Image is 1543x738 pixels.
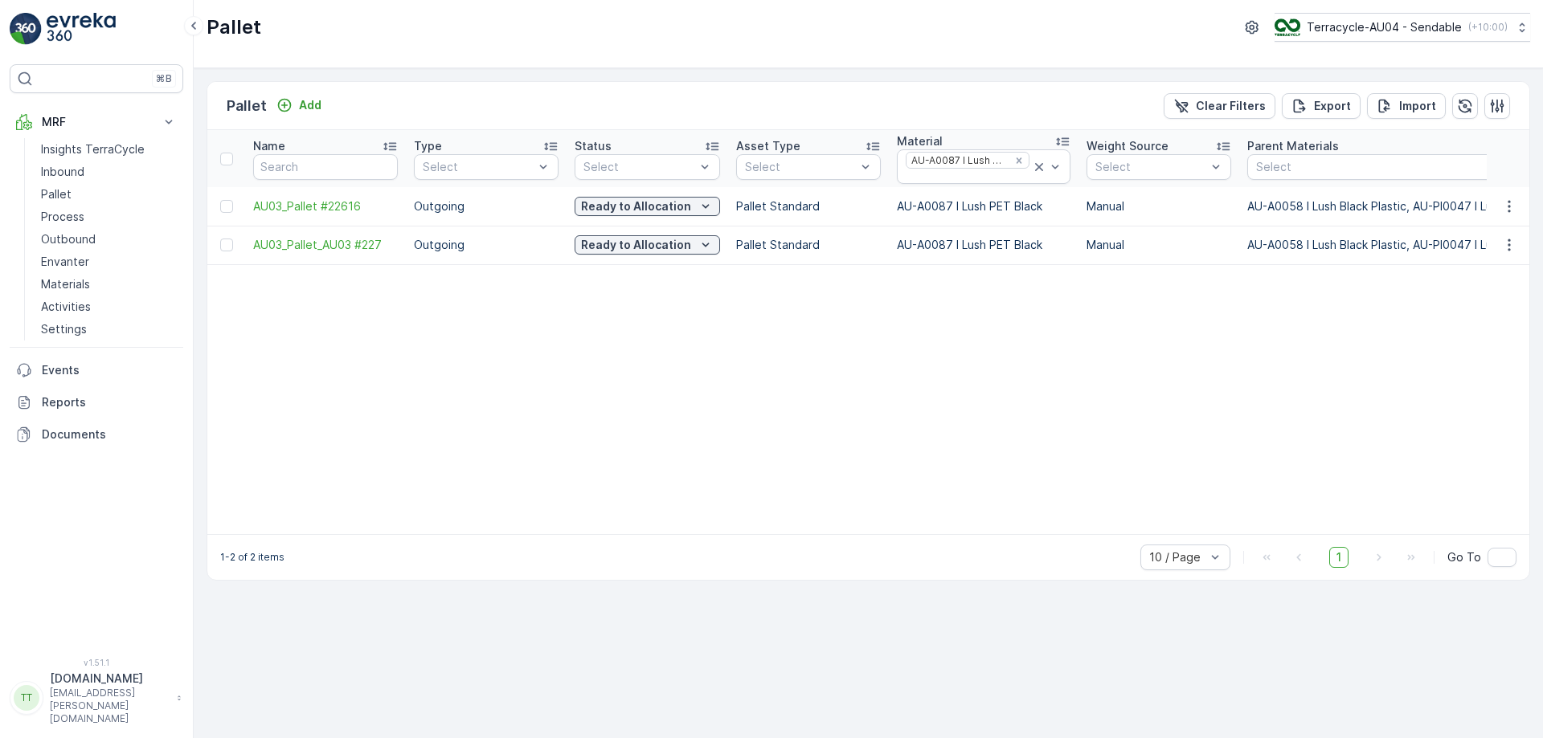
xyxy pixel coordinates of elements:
[42,394,177,410] p: Reports
[35,318,183,340] a: Settings
[41,254,89,270] p: Envanter
[47,13,116,45] img: logo_light-DOdMpM7g.png
[575,235,720,255] button: Ready to Allocation
[220,551,284,564] p: 1-2 of 2 items
[897,198,1070,214] p: AU-A0087 I Lush PET Black
[10,671,183,725] button: TT[DOMAIN_NAME][EMAIL_ADDRESS][PERSON_NAME][DOMAIN_NAME]
[14,685,39,711] div: TT
[423,159,534,175] p: Select
[41,321,87,337] p: Settings
[414,138,442,154] p: Type
[1095,159,1206,175] p: Select
[575,138,612,154] p: Status
[207,14,261,40] p: Pallet
[1010,154,1028,167] div: Remove AU-A0087 I Lush PET Black
[583,159,695,175] p: Select
[270,96,328,115] button: Add
[1275,18,1300,36] img: terracycle_logo.png
[10,386,183,418] a: Reports
[156,72,172,85] p: ⌘B
[1087,138,1169,154] p: Weight Source
[253,154,398,180] input: Search
[581,237,691,253] p: Ready to Allocation
[10,418,183,451] a: Documents
[35,296,183,318] a: Activities
[35,228,183,251] a: Outbound
[35,206,183,228] a: Process
[1164,93,1275,119] button: Clear Filters
[10,658,183,667] span: v 1.51.1
[35,183,183,206] a: Pallet
[1087,237,1231,253] p: Manual
[50,687,169,725] p: [EMAIL_ADDRESS][PERSON_NAME][DOMAIN_NAME]
[1399,98,1436,114] p: Import
[10,354,183,386] a: Events
[736,138,800,154] p: Asset Type
[1196,98,1266,114] p: Clear Filters
[41,141,145,157] p: Insights TerraCycle
[736,237,881,253] p: Pallet Standard
[414,237,559,253] p: Outgoing
[736,198,881,214] p: Pallet Standard
[35,161,183,183] a: Inbound
[227,95,267,117] p: Pallet
[907,153,1009,168] div: AU-A0087 I Lush PET Black
[414,198,559,214] p: Outgoing
[41,209,84,225] p: Process
[1307,19,1462,35] p: Terracycle-AU04 - Sendable
[745,159,856,175] p: Select
[10,106,183,138] button: MRF
[42,114,151,130] p: MRF
[1468,21,1508,34] p: ( +10:00 )
[575,197,720,216] button: Ready to Allocation
[41,186,72,202] p: Pallet
[581,198,691,214] p: Ready to Allocation
[41,164,84,180] p: Inbound
[1314,98,1351,114] p: Export
[253,237,398,253] a: AU03_Pallet_AU03 #227
[41,276,90,292] p: Materials
[42,426,177,442] p: Documents
[253,198,398,214] a: AU03_Pallet #22616
[1087,198,1231,214] p: Manual
[35,138,183,161] a: Insights TerraCycle
[253,138,285,154] p: Name
[897,133,943,149] p: Material
[1329,547,1349,568] span: 1
[220,239,233,251] div: Toggle Row Selected
[897,237,1070,253] p: AU-A0087 I Lush PET Black
[1275,13,1530,42] button: Terracycle-AU04 - Sendable(+10:00)
[299,97,321,113] p: Add
[10,13,42,45] img: logo
[41,231,96,247] p: Outbound
[1367,93,1446,119] button: Import
[50,671,169,687] p: [DOMAIN_NAME]
[41,299,91,315] p: Activities
[42,362,177,378] p: Events
[1247,138,1339,154] p: Parent Materials
[35,251,183,273] a: Envanter
[35,273,183,296] a: Materials
[220,200,233,213] div: Toggle Row Selected
[1282,93,1361,119] button: Export
[1447,549,1481,565] span: Go To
